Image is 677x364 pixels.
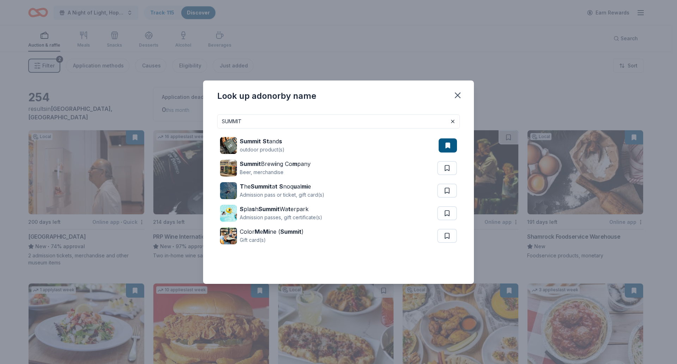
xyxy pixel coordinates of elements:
strong: m [292,160,297,167]
strong: i [275,160,276,167]
div: and [240,137,285,145]
strong: Summit [280,228,301,235]
strong: S [240,205,244,213]
div: outdoor product(s) [240,145,285,154]
strong: t [275,183,277,190]
div: Brew ng Co pany [240,160,311,168]
strong: T [240,183,244,190]
div: pla h Wa erpark [240,205,322,213]
strong: S [279,183,283,190]
strong: Summit [251,183,272,190]
img: Image for Splash Summit Waterpark [220,205,237,222]
div: Beer, merchandise [240,168,311,177]
img: Image for Color Me Mine (Summit) [220,227,237,244]
strong: Summit [258,205,280,213]
strong: M [255,228,260,235]
div: Admission passes, gift certificate(s) [240,213,322,222]
strong: Summit [240,138,261,145]
strong: Mi [263,228,270,235]
strong: u [293,183,297,190]
strong: St [263,138,269,145]
strong: Summit [240,160,261,167]
div: Admission pass or ticket, gift card(s) [240,191,324,199]
div: Gift card(s) [240,236,304,244]
img: Image for The Summit at Snoqualmie [220,182,237,199]
strong: mi [301,183,308,190]
div: Color e ne ( ) [240,227,304,236]
strong: s [279,138,282,145]
img: Image for Summit Brewing Company [220,160,237,177]
div: he a noq al e [240,182,324,191]
strong: s [252,205,255,213]
img: Image for Summit Stands [220,137,237,154]
div: Look up a donor by name [217,90,316,102]
input: Search [217,114,460,129]
strong: t [288,205,291,213]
